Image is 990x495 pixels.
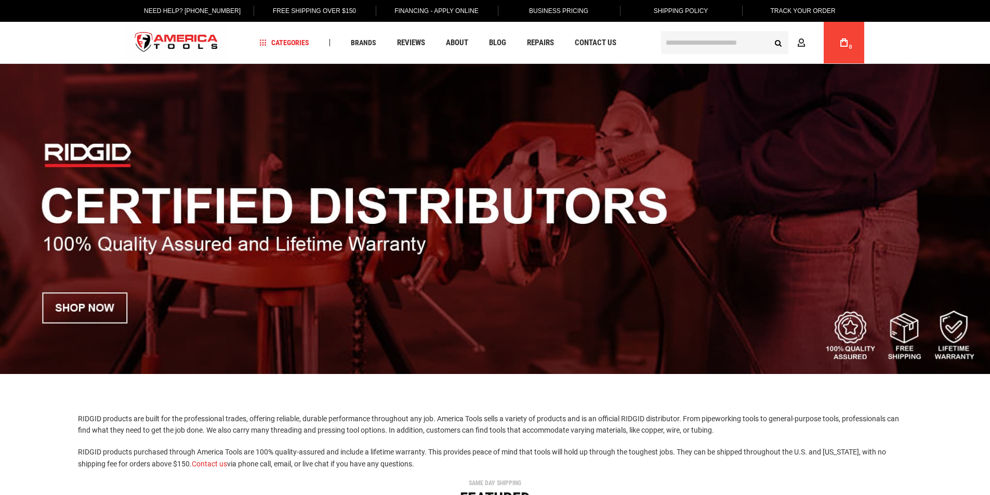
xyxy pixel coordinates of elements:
[346,36,381,50] a: Brands
[441,36,473,50] a: About
[259,39,309,46] span: Categories
[484,36,511,50] a: Blog
[126,23,227,62] img: America Tools
[192,460,227,468] a: Contact us
[351,39,376,46] span: Brands
[78,446,912,470] p: RIDGID products purchased through America Tools are 100% quality-assured and include a lifetime w...
[654,7,708,15] span: Shipping Policy
[570,36,621,50] a: Contact Us
[489,39,506,47] span: Blog
[527,39,554,47] span: Repairs
[834,22,854,63] a: 0
[78,413,912,436] p: RIDGID products are built for the professional trades, offering reliable, durable performance thr...
[522,36,559,50] a: Repairs
[397,39,425,47] span: Reviews
[769,33,788,52] button: Search
[849,44,852,50] span: 0
[255,36,314,50] a: Categories
[446,39,468,47] span: About
[124,480,867,486] div: SAME DAY SHIPPING
[575,39,616,47] span: Contact Us
[126,23,227,62] a: store logo
[392,36,430,50] a: Reviews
